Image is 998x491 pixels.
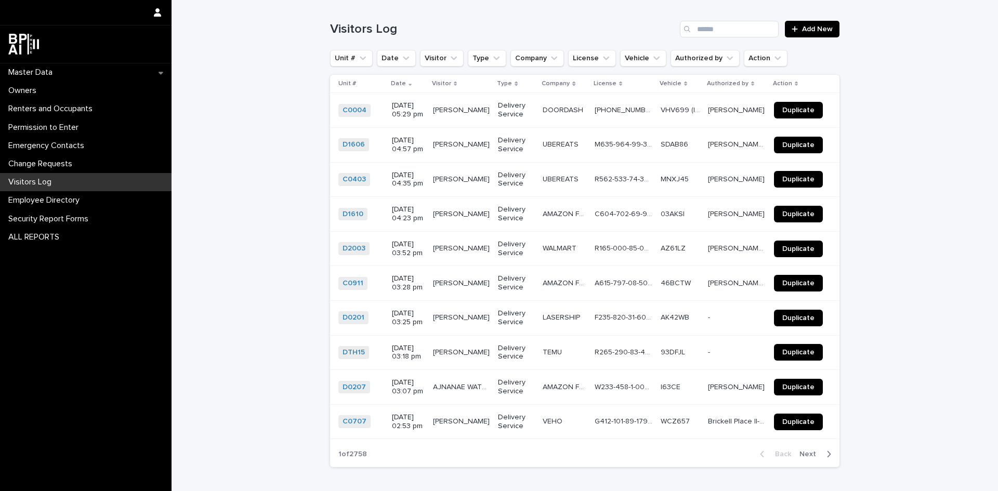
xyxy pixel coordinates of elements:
p: [DATE] 03:25 pm [392,309,425,327]
a: D2003 [343,244,365,253]
p: CLAUDIA FERNANDEZ [433,311,492,322]
p: [PERSON_NAME] [433,415,492,426]
p: Delivery Service [498,274,534,292]
p: AMAZON FLEX [543,381,588,392]
p: VEHO [543,415,564,426]
button: Vehicle [620,50,666,67]
a: C0403 [343,175,366,184]
p: [DATE] 03:07 pm [392,378,425,396]
p: Visitors Log [4,177,60,187]
span: Duplicate [782,245,815,253]
button: Company [510,50,564,67]
span: Next [799,450,822,458]
p: 1 of 2758 [330,442,375,467]
tr: D1610 [DATE] 04:23 pm[PERSON_NAME][PERSON_NAME] Delivery ServiceAMAZON FLEXAMAZON FLEX C604-702-6... [330,197,839,232]
p: Visitor [432,78,451,89]
a: Duplicate [774,241,823,257]
a: C0707 [343,417,366,426]
button: Authorized by [671,50,740,67]
p: YOCKFANDHER MARTINEZ [433,138,492,149]
span: Duplicate [782,141,815,149]
a: Duplicate [774,414,823,430]
p: F235-820-31-600-0 [595,311,654,322]
p: [DATE] 04:57 pm [392,136,425,154]
span: Duplicate [782,383,815,391]
p: 2350-27-0614 (IN ID) [595,104,654,115]
p: ALL REPORTS [4,232,68,242]
a: Duplicate [774,310,823,326]
p: Hector Eduardo Leon Rivera [708,242,768,253]
p: UBEREATS [543,138,581,149]
p: Brickell Place II-C-707 Corp. C/o Mafalda Peña [708,415,768,426]
p: Leilany Rodriguez [708,173,767,184]
p: Delivery Service [498,309,534,327]
p: TEMU [543,346,564,357]
p: SDAB86 [661,138,690,149]
p: [DATE] 04:35 pm [392,171,425,189]
img: dwgmcNfxSF6WIOOXiGgu [8,34,39,55]
p: [PERSON_NAME] [708,381,767,392]
a: Duplicate [774,379,823,395]
p: Company [542,78,570,89]
p: [DATE] 04:23 pm [392,205,425,223]
p: Date [391,78,406,89]
p: MIRIAM CHIRINOS [433,208,492,219]
a: D1610 [343,210,363,219]
p: Security Report Forms [4,214,97,224]
p: Master Data [4,68,61,77]
tr: C0911 [DATE] 03:28 pm[PERSON_NAME][PERSON_NAME] Delivery ServiceAMAZON FLEXAMAZON FLEX A615-797-0... [330,266,839,301]
a: DTH15 [343,348,365,357]
div: Search [680,21,779,37]
p: Change Requests [4,159,81,169]
span: Duplicate [782,349,815,356]
p: Delivery Service [498,171,534,189]
span: Duplicate [782,210,815,218]
p: [DATE] 03:18 pm [392,344,425,362]
span: Duplicate [782,314,815,322]
p: Claudia` Rocafort [708,277,768,288]
p: LASERSHIP [543,311,582,322]
p: WALMART [543,242,579,253]
p: Action [773,78,792,89]
a: C0004 [343,106,366,115]
button: License [568,50,616,67]
a: Duplicate [774,171,823,188]
a: D0207 [343,383,366,392]
a: Duplicate [774,137,823,153]
a: Duplicate [774,344,823,361]
a: D1606 [343,140,365,149]
p: Esteban Camejo [708,104,767,115]
p: [PERSON_NAME] [433,346,492,357]
p: Delivery Service [498,101,534,119]
p: [DATE] 05:29 pm [392,101,425,119]
p: [DATE] 02:53 pm [392,413,425,431]
p: Delivery Service [498,413,534,431]
p: AJNANAE WATERS [433,381,492,392]
p: I63CE [661,381,682,392]
a: Duplicate [774,102,823,118]
tr: C0004 [DATE] 05:29 pm[PERSON_NAME][PERSON_NAME] Delivery ServiceDOORDASHDOORDASH [PHONE_NUMBER] (... [330,93,839,128]
p: MNXJ45 [661,173,691,184]
p: - [708,311,712,322]
p: A615-797-08-500-0 [595,277,654,288]
a: Duplicate [774,206,823,222]
p: R562-533-74-389-0 [595,173,654,184]
span: Add New [802,25,833,33]
p: AK42WB [661,311,691,322]
span: Duplicate [782,418,815,426]
p: [PERSON_NAME] [433,104,492,115]
p: G412-101-89-179-0 [595,415,654,426]
p: License [594,78,616,89]
p: AZ61LZ [661,242,688,253]
p: Unit # [338,78,356,89]
p: Owners [4,86,45,96]
p: W233-458-1-000-0 [595,381,654,392]
p: ROSA ORBEGOSO [708,208,767,219]
p: ORLANDO AQUINO [433,277,492,288]
tr: D2003 [DATE] 03:52 pm[PERSON_NAME][PERSON_NAME] Delivery ServiceWALMARTWALMART R165-000-85-007-0R... [330,231,839,266]
span: Duplicate [782,107,815,114]
p: AMAZON FLEX [543,277,588,288]
tr: D0207 [DATE] 03:07 pmAJNANAE WATERSAJNANAE WATERS Delivery ServiceAMAZON FLEXAMAZON FLEX W233-458... [330,370,839,405]
span: Duplicate [782,176,815,183]
tr: C0403 [DATE] 04:35 pm[PERSON_NAME][PERSON_NAME] Delivery ServiceUBEREATSUBEREATS R562-533-74-389-... [330,162,839,197]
